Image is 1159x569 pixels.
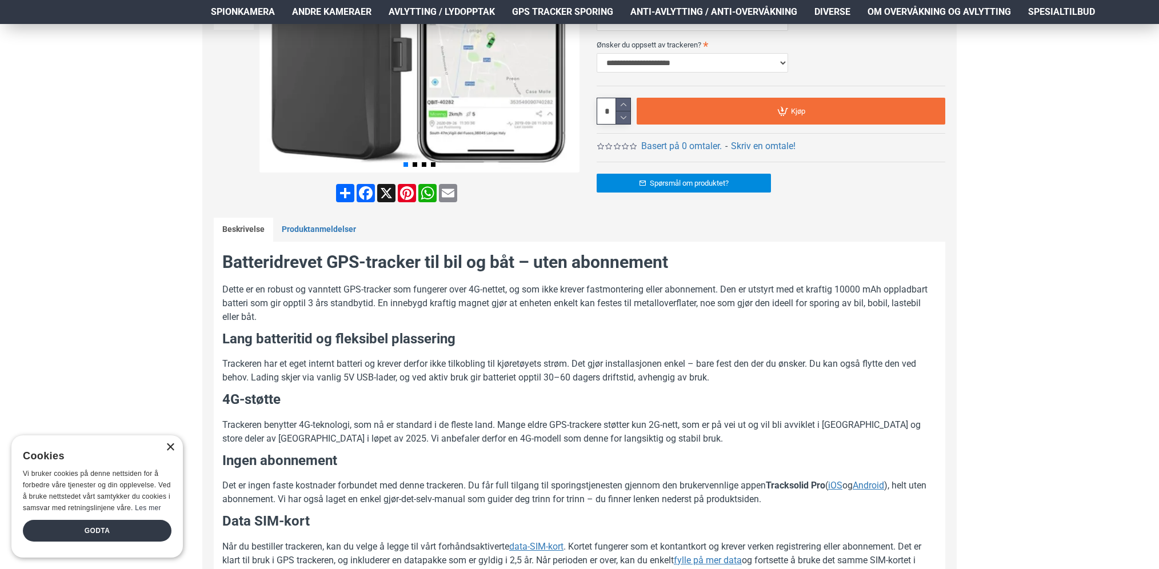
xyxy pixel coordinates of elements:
span: Diverse [814,5,850,19]
p: Trackeren har et eget internt batteri og krever derfor ikke tilkobling til kjøretøyets strøm. Det... [222,357,937,384]
span: Go to slide 4 [431,162,435,167]
u: iOS [828,480,842,491]
span: Go to slide 1 [403,162,408,167]
span: Avlytting / Lydopptak [389,5,495,19]
span: Anti-avlytting / Anti-overvåkning [630,5,797,19]
a: X [376,184,397,202]
span: Om overvåkning og avlytting [868,5,1011,19]
u: fylle på mer data [674,555,742,566]
u: data-SIM-kort [509,541,563,552]
p: Det er ingen faste kostnader forbundet med denne trackeren. Du får full tilgang til sporingstjene... [222,479,937,506]
a: Beskrivelse [214,218,273,242]
strong: Tracksolid Pro [766,480,825,491]
label: Ønsker du oppsett av trackeren? [597,35,945,54]
a: Email [438,184,458,202]
a: data-SIM-kort [509,540,563,554]
span: Vi bruker cookies på denne nettsiden for å forbedre våre tjenester og din opplevelse. Ved å bruke... [23,470,171,511]
div: Close [166,443,174,452]
h3: Data SIM-kort [222,512,937,531]
a: fylle på mer data [674,554,742,567]
div: Godta [23,520,171,542]
span: GPS Tracker Sporing [512,5,613,19]
span: Kjøp [791,107,805,115]
h3: 4G-støtte [222,390,937,410]
span: Go to slide 2 [413,162,417,167]
a: Share [335,184,355,202]
a: Android [853,479,884,492]
h3: Ingen abonnement [222,451,937,471]
span: Andre kameraer [292,5,371,19]
div: Cookies [23,444,164,468]
a: Pinterest [397,184,417,202]
span: Go to slide 3 [422,162,426,167]
h2: Batteridrevet GPS-tracker til bil og båt – uten abonnement [222,250,937,274]
a: Facebook [355,184,376,202]
a: Skriv en omtale! [731,139,796,153]
u: Android [853,480,884,491]
b: - [725,141,728,151]
span: Spionkamera [211,5,275,19]
h3: Lang batteritid og fleksibel plassering [222,330,937,349]
a: Produktanmeldelser [273,218,365,242]
a: WhatsApp [417,184,438,202]
p: Dette er en robust og vanntett GPS-tracker som fungerer over 4G-nettet, og som ikke krever fastmo... [222,283,937,324]
a: Spørsmål om produktet? [597,174,771,193]
a: iOS [828,479,842,492]
span: Spesialtilbud [1028,5,1095,19]
p: Trackeren benytter 4G-teknologi, som nå er standard i de fleste land. Mange eldre GPS-trackere st... [222,418,937,446]
a: Basert på 0 omtaler. [641,139,722,153]
a: Les mer, opens a new window [135,504,161,512]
